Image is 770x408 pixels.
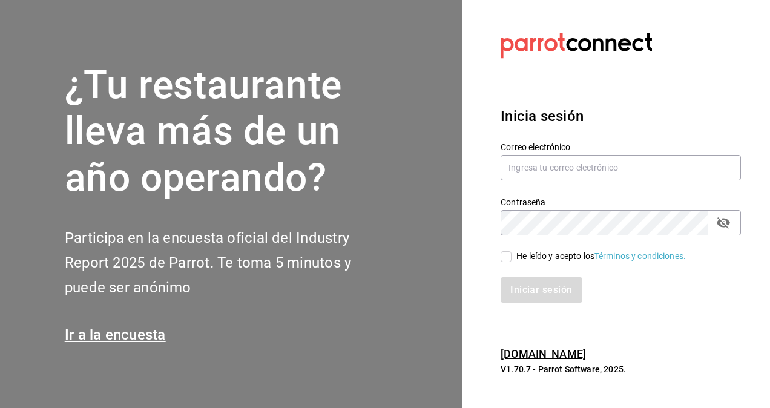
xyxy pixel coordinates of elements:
h2: Participa en la encuesta oficial del Industry Report 2025 de Parrot. Te toma 5 minutos y puede se... [65,226,392,300]
p: V1.70.7 - Parrot Software, 2025. [501,363,741,375]
h1: ¿Tu restaurante lleva más de un año operando? [65,62,392,202]
input: Ingresa tu correo electrónico [501,155,741,180]
button: passwordField [713,212,734,233]
div: He leído y acepto los [516,250,686,263]
a: [DOMAIN_NAME] [501,347,586,360]
a: Términos y condiciones. [594,251,686,261]
h3: Inicia sesión [501,105,741,127]
label: Contraseña [501,197,741,206]
a: Ir a la encuesta [65,326,166,343]
label: Correo electrónico [501,142,741,151]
